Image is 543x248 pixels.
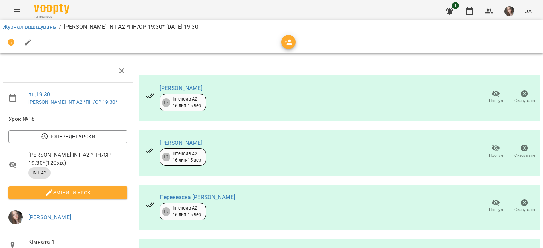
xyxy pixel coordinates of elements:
img: f6374287e352a2e74eca4bf889e79d1e.jpg [504,6,514,16]
button: Прогул [481,141,510,161]
button: Прогул [481,87,510,107]
a: [PERSON_NAME] [160,85,203,91]
span: Змінити урок [14,188,122,197]
a: Перевезєва [PERSON_NAME] [160,194,235,200]
a: Журнал відвідувань [3,23,56,30]
button: Змінити урок [8,186,127,199]
span: 1 [452,2,459,9]
span: Прогул [489,152,503,158]
p: [PERSON_NAME] INT А2 *ПН/СР 19:30* [DATE] 19:30 [64,23,198,31]
div: Інтенсив А2 16 лип - 15 вер [173,151,202,164]
span: Скасувати [514,98,535,104]
div: 17 [162,153,170,161]
a: пн , 19:30 [28,91,50,98]
nav: breadcrumb [3,23,540,31]
span: Кімната 1 [28,238,127,246]
div: 18 [162,207,170,216]
span: [PERSON_NAME] INT А2 *ПН/СР 19:30* ( 120 хв. ) [28,151,127,167]
li: / [59,23,61,31]
span: Урок №18 [8,115,127,123]
img: Voopty Logo [34,4,69,14]
span: Прогул [489,98,503,104]
div: Інтенсив А2 16 лип - 15 вер [173,96,202,109]
img: f6374287e352a2e74eca4bf889e79d1e.jpg [8,210,23,224]
span: UA [524,7,532,15]
button: Попередні уроки [8,130,127,143]
span: For Business [34,14,69,19]
a: [PERSON_NAME] [160,139,203,146]
span: Скасувати [514,152,535,158]
span: Скасувати [514,207,535,213]
span: Прогул [489,207,503,213]
span: Попередні уроки [14,132,122,141]
a: [PERSON_NAME] [28,214,71,220]
button: UA [521,5,535,18]
button: Скасувати [510,87,539,107]
a: [PERSON_NAME] INT А2 *ПН/СР 19:30* [28,99,117,105]
span: INT А2 [28,170,51,176]
div: Інтенсив А2 16 лип - 15 вер [173,205,202,218]
button: Скасувати [510,141,539,161]
button: Прогул [481,196,510,216]
div: 17 [162,98,170,107]
button: Скасувати [510,196,539,216]
button: Menu [8,3,25,20]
